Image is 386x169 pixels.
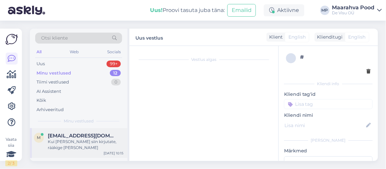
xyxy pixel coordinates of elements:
[288,34,306,41] span: English
[64,118,94,124] span: Minu vestlused
[264,4,304,16] div: Aktiivne
[5,34,18,45] img: Askly Logo
[284,137,373,143] div: [PERSON_NAME]
[111,79,121,85] div: 0
[104,151,123,156] div: [DATE] 10:15
[41,35,68,42] span: Otsi kliente
[284,122,365,129] input: Lisa nimi
[37,135,41,140] span: m
[348,34,366,41] span: English
[284,112,373,119] p: Kliendi nimi
[284,81,373,87] div: Kliendi info
[150,7,163,13] b: Uus!
[300,53,371,61] div: #
[332,10,375,16] div: De Visu OÜ
[315,34,343,41] div: Klienditugi
[5,160,17,166] div: 2 / 3
[110,70,121,77] div: 12
[150,6,225,14] div: Proovi tasuta juba täna:
[284,91,373,98] p: Kliendi tag'id
[37,97,46,104] div: Kõik
[284,99,373,109] input: Lisa tag
[5,136,17,166] div: Vaata siia
[35,48,43,56] div: All
[227,4,256,17] button: Emailid
[48,139,123,151] div: Kui [PERSON_NAME] siin kirjutate, rääkige [PERSON_NAME]
[37,70,71,77] div: Minu vestlused
[136,57,272,63] div: Vestlus algas
[37,88,61,95] div: AI Assistent
[37,79,69,85] div: Tiimi vestlused
[69,48,80,56] div: Web
[135,33,163,42] label: Uus vestlus
[284,147,373,154] p: Märkmed
[267,34,283,41] div: Klient
[332,5,382,16] a: Maarahva PoodDe Visu OÜ
[332,5,375,10] div: Maarahva Pood
[106,48,122,56] div: Socials
[320,6,330,15] div: MP
[37,106,64,113] div: Arhiveeritud
[37,61,45,67] div: Uus
[48,133,117,139] span: madli@kahr.ee
[107,61,121,67] div: 99+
